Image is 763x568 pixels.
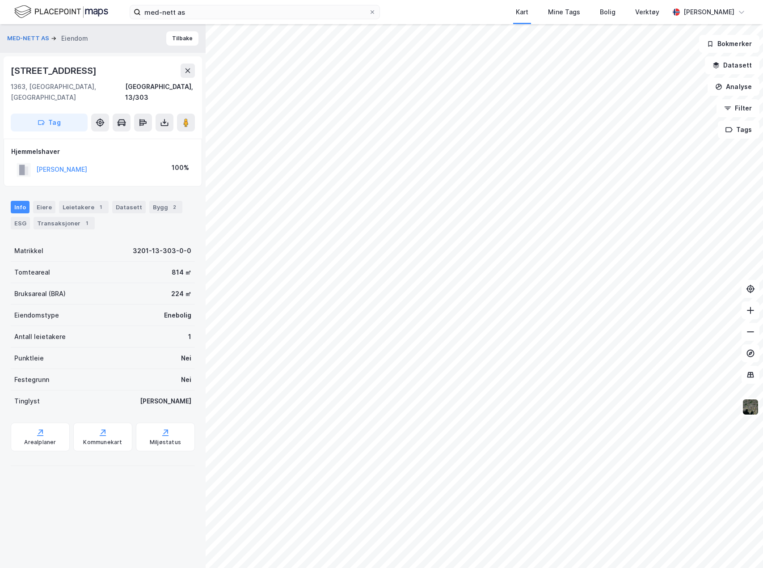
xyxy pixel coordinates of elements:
[83,439,122,446] div: Kommunekart
[14,396,40,407] div: Tinglyst
[718,121,759,139] button: Tags
[11,146,194,157] div: Hjemmelshaver
[96,203,105,212] div: 1
[33,201,55,213] div: Eiere
[82,219,91,228] div: 1
[718,525,763,568] iframe: Chat Widget
[14,246,43,256] div: Matrikkel
[600,7,615,17] div: Bolig
[140,396,191,407] div: [PERSON_NAME]
[181,374,191,385] div: Nei
[14,310,59,321] div: Eiendomstype
[150,439,181,446] div: Miljøstatus
[7,34,51,43] button: MED-NETT AS
[125,81,195,103] div: [GEOGRAPHIC_DATA], 13/303
[11,81,125,103] div: 1363, [GEOGRAPHIC_DATA], [GEOGRAPHIC_DATA]
[717,99,759,117] button: Filter
[170,203,179,212] div: 2
[516,7,528,17] div: Kart
[14,374,49,385] div: Festegrunn
[11,64,98,78] div: [STREET_ADDRESS]
[14,288,66,299] div: Bruksareal (BRA)
[683,7,734,17] div: [PERSON_NAME]
[708,78,759,96] button: Analyse
[61,33,88,44] div: Eiendom
[14,331,66,342] div: Antall leietakere
[742,398,759,415] img: 9k=
[11,114,88,131] button: Tag
[181,353,191,364] div: Nei
[171,288,191,299] div: 224 ㎡
[635,7,659,17] div: Verktøy
[133,246,191,256] div: 3201-13-303-0-0
[14,4,108,20] img: logo.f888ab2527a4732fd821a326f86c7f29.svg
[172,162,189,173] div: 100%
[34,217,95,229] div: Transaksjoner
[14,353,44,364] div: Punktleie
[699,35,759,53] button: Bokmerker
[11,201,30,213] div: Info
[141,5,369,19] input: Søk på adresse, matrikkel, gårdeiere, leietakere eller personer
[164,310,191,321] div: Enebolig
[149,201,182,213] div: Bygg
[14,267,50,278] div: Tomteareal
[705,56,759,74] button: Datasett
[112,201,146,213] div: Datasett
[166,31,198,46] button: Tilbake
[59,201,109,213] div: Leietakere
[11,217,30,229] div: ESG
[24,439,56,446] div: Arealplaner
[548,7,580,17] div: Mine Tags
[172,267,191,278] div: 814 ㎡
[188,331,191,342] div: 1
